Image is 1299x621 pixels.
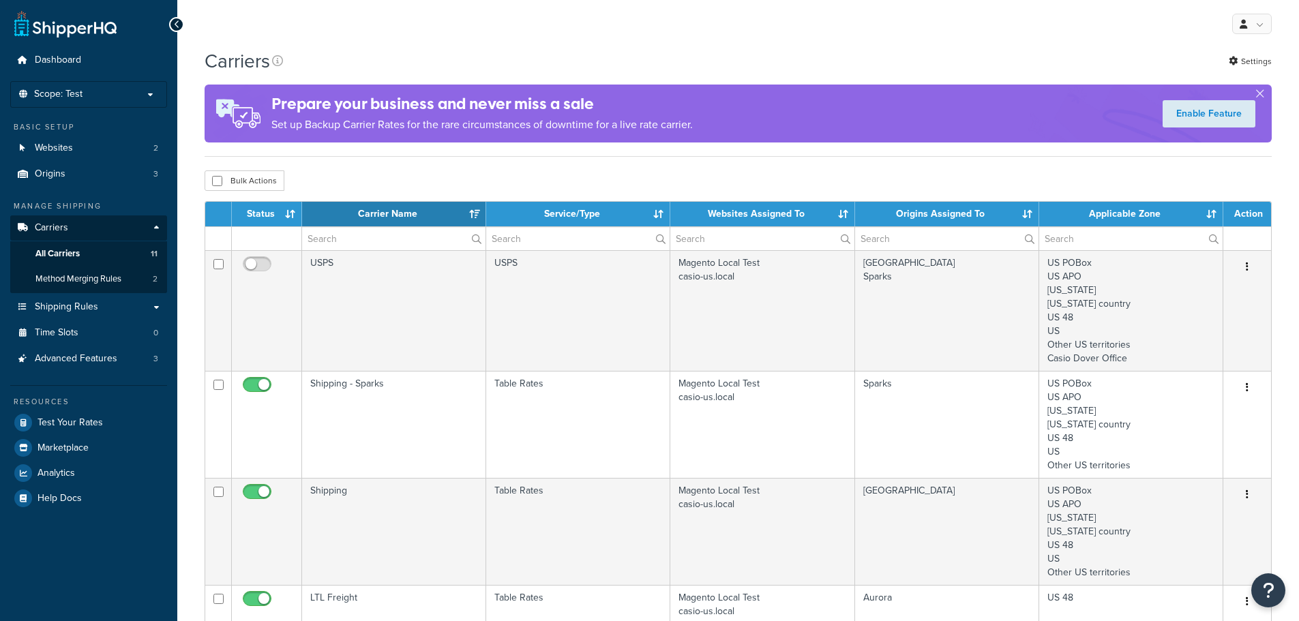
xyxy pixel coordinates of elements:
span: 3 [153,353,158,365]
td: Table Rates [486,371,670,478]
a: Advanced Features 3 [10,346,167,372]
span: Help Docs [38,493,82,504]
img: ad-rules-rateshop-fe6ec290ccb7230408bd80ed9643f0289d75e0ffd9eb532fc0e269fcd187b520.png [205,85,271,142]
td: US POBox US APO [US_STATE] [US_STATE] country US 48 US Other US territories Casio Dover Office [1039,250,1223,371]
span: Websites [35,142,73,154]
li: Origins [10,162,167,187]
td: Magento Local Test casio-us.local [670,478,854,585]
span: Test Your Rates [38,417,103,429]
span: Marketplace [38,442,89,454]
li: Advanced Features [10,346,167,372]
td: US POBox US APO [US_STATE] [US_STATE] country US 48 US Other US territories [1039,478,1223,585]
th: Service/Type: activate to sort column ascending [486,202,670,226]
a: Test Your Rates [10,410,167,435]
th: Action [1223,202,1271,226]
h1: Carriers [205,48,270,74]
td: USPS [302,250,486,371]
a: Websites 2 [10,136,167,161]
a: Settings [1229,52,1272,71]
li: Carriers [10,215,167,293]
button: Bulk Actions [205,170,284,191]
span: Time Slots [35,327,78,339]
td: USPS [486,250,670,371]
span: 2 [153,142,158,154]
span: 11 [151,248,158,260]
li: All Carriers [10,241,167,267]
a: Origins 3 [10,162,167,187]
span: Scope: Test [34,89,83,100]
th: Carrier Name: activate to sort column ascending [302,202,486,226]
div: Manage Shipping [10,200,167,212]
li: Method Merging Rules [10,267,167,292]
span: Origins [35,168,65,180]
input: Search [855,227,1039,250]
span: Method Merging Rules [35,273,121,285]
a: Analytics [10,461,167,485]
a: Enable Feature [1163,100,1255,127]
td: [GEOGRAPHIC_DATA] Sparks [855,250,1039,371]
span: All Carriers [35,248,80,260]
td: Magento Local Test casio-us.local [670,250,854,371]
a: Help Docs [10,486,167,511]
input: Search [670,227,854,250]
td: US POBox US APO [US_STATE] [US_STATE] country US 48 US Other US territories [1039,371,1223,478]
a: Method Merging Rules 2 [10,267,167,292]
a: Time Slots 0 [10,320,167,346]
a: Shipping Rules [10,294,167,320]
span: Analytics [38,468,75,479]
input: Search [486,227,670,250]
div: Resources [10,396,167,408]
p: Set up Backup Carrier Rates for the rare circumstances of downtime for a live rate carrier. [271,115,693,134]
li: Websites [10,136,167,161]
button: Open Resource Center [1251,573,1285,607]
input: Search [302,227,486,250]
th: Websites Assigned To: activate to sort column ascending [670,202,854,226]
span: 2 [153,273,158,285]
td: Shipping - Sparks [302,371,486,478]
span: Shipping Rules [35,301,98,313]
a: Carriers [10,215,167,241]
th: Applicable Zone: activate to sort column ascending [1039,202,1223,226]
td: Magento Local Test casio-us.local [670,371,854,478]
li: Time Slots [10,320,167,346]
span: Carriers [35,222,68,234]
div: Basic Setup [10,121,167,133]
a: Marketplace [10,436,167,460]
th: Status: activate to sort column ascending [232,202,302,226]
td: [GEOGRAPHIC_DATA] [855,478,1039,585]
h4: Prepare your business and never miss a sale [271,93,693,115]
td: Shipping [302,478,486,585]
span: Dashboard [35,55,81,66]
span: Advanced Features [35,353,117,365]
span: 3 [153,168,158,180]
a: Dashboard [10,48,167,73]
input: Search [1039,227,1223,250]
a: All Carriers 11 [10,241,167,267]
td: Sparks [855,371,1039,478]
td: Table Rates [486,478,670,585]
th: Origins Assigned To: activate to sort column ascending [855,202,1039,226]
a: ShipperHQ Home [14,10,117,37]
span: 0 [153,327,158,339]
